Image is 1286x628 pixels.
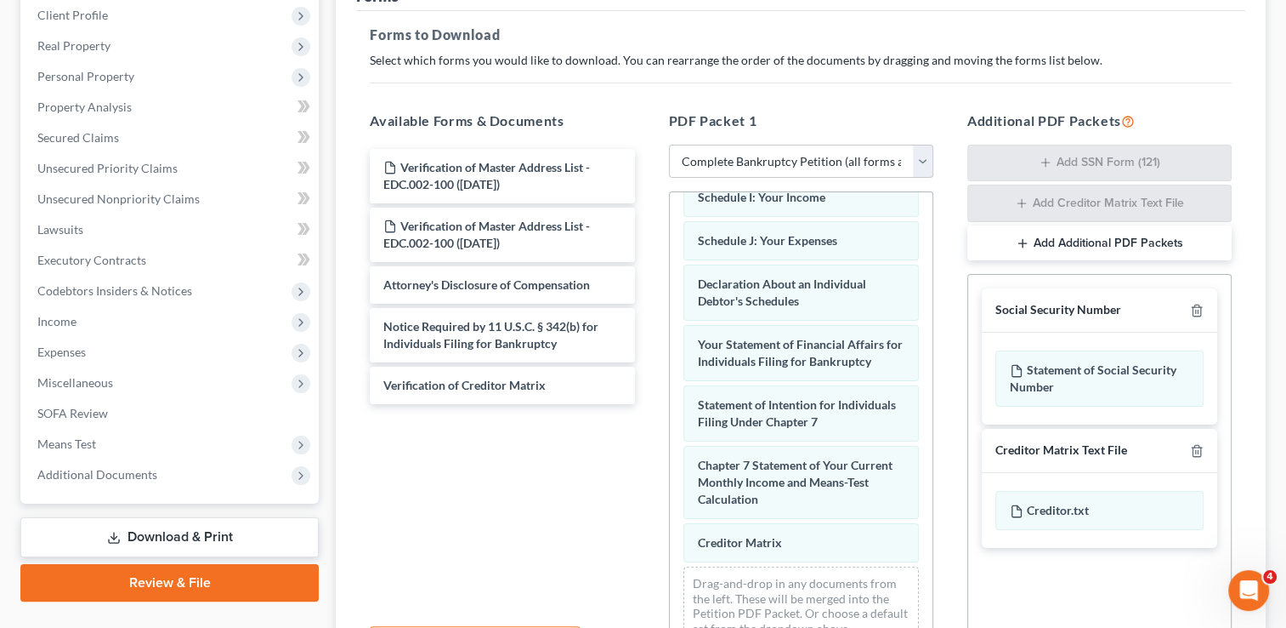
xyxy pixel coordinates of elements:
span: Unsecured Nonpriority Claims [37,191,200,206]
div: Creditor.txt [995,491,1204,530]
button: Add Creditor Matrix Text File [967,185,1232,222]
div: Social Security Number [995,302,1121,318]
a: Download & Print [20,517,319,557]
span: Income [37,314,76,328]
span: Executory Contracts [37,253,146,267]
span: Creditor Matrix [698,535,782,550]
a: SOFA Review [24,398,319,429]
h5: Forms to Download [370,25,1232,45]
iframe: Intercom live chat [1228,570,1269,611]
span: Schedule I: Your Income [698,190,825,204]
a: Unsecured Nonpriority Claims [24,184,319,214]
span: Attorney's Disclosure of Compensation [383,277,590,292]
span: 4 [1263,570,1277,584]
h5: Available Forms & Documents [370,111,634,131]
span: Codebtors Insiders & Notices [37,283,192,298]
span: Verification of Creditor Matrix [383,378,546,392]
a: Unsecured Priority Claims [24,153,319,184]
h5: Additional PDF Packets [967,111,1232,131]
span: Additional Documents [37,467,157,482]
span: Verification of Master Address List - EDC.002-100 ([DATE]) [383,160,590,191]
button: Add Additional PDF Packets [967,226,1232,261]
span: Expenses [37,345,86,359]
span: Means Test [37,437,96,451]
p: Select which forms you would like to download. You can rearrange the order of the documents by dr... [370,52,1232,69]
div: Statement of Social Security Number [995,351,1204,407]
span: SOFA Review [37,406,108,420]
span: Unsecured Priority Claims [37,161,178,175]
a: Secured Claims [24,123,319,153]
a: Property Analysis [24,92,319,123]
span: Chapter 7 Statement of Your Current Monthly Income and Means-Test Calculation [698,458,892,506]
span: Lawsuits [37,222,83,237]
button: Add SSN Form (121) [967,145,1232,182]
span: Declaration About an Individual Debtor's Schedules [698,277,866,308]
span: Statement of Intention for Individuals Filing Under Chapter 7 [698,397,896,429]
span: Property Analysis [37,100,132,114]
span: Client Profile [37,8,108,22]
span: Real Property [37,38,110,53]
span: Your Statement of Financial Affairs for Individuals Filing for Bankruptcy [698,337,903,368]
a: Review & File [20,564,319,602]
span: Secured Claims [37,130,119,145]
div: Creditor Matrix Text File [995,442,1127,459]
a: Executory Contracts [24,245,319,276]
a: Lawsuits [24,214,319,245]
span: Verification of Master Address List - EDC.002-100 ([DATE]) [383,219,590,250]
span: Notice Required by 11 U.S.C. § 342(b) for Individuals Filing for Bankruptcy [383,319,598,351]
h5: PDF Packet 1 [669,111,933,131]
span: Miscellaneous [37,375,113,390]
span: Personal Property [37,69,134,83]
span: Schedule J: Your Expenses [698,233,837,248]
